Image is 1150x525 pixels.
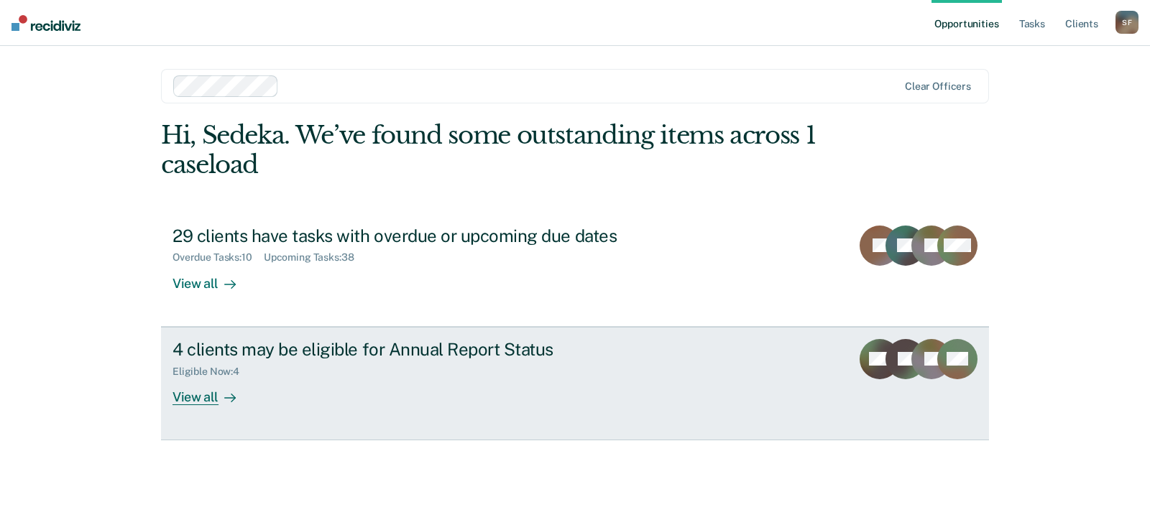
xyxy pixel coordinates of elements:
[161,214,989,327] a: 29 clients have tasks with overdue or upcoming due datesOverdue Tasks:10Upcoming Tasks:38View all
[172,339,677,360] div: 4 clients may be eligible for Annual Report Status
[161,121,824,180] div: Hi, Sedeka. We’ve found some outstanding items across 1 caseload
[11,15,80,31] img: Recidiviz
[264,251,366,264] div: Upcoming Tasks : 38
[1101,476,1136,511] iframe: Intercom live chat
[172,226,677,246] div: 29 clients have tasks with overdue or upcoming due dates
[161,327,989,440] a: 4 clients may be eligible for Annual Report StatusEligible Now:4View all
[172,366,251,378] div: Eligible Now : 4
[1115,11,1138,34] button: SF
[172,251,264,264] div: Overdue Tasks : 10
[172,264,253,292] div: View all
[1115,11,1138,34] div: S F
[905,80,971,93] div: Clear officers
[172,377,253,405] div: View all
